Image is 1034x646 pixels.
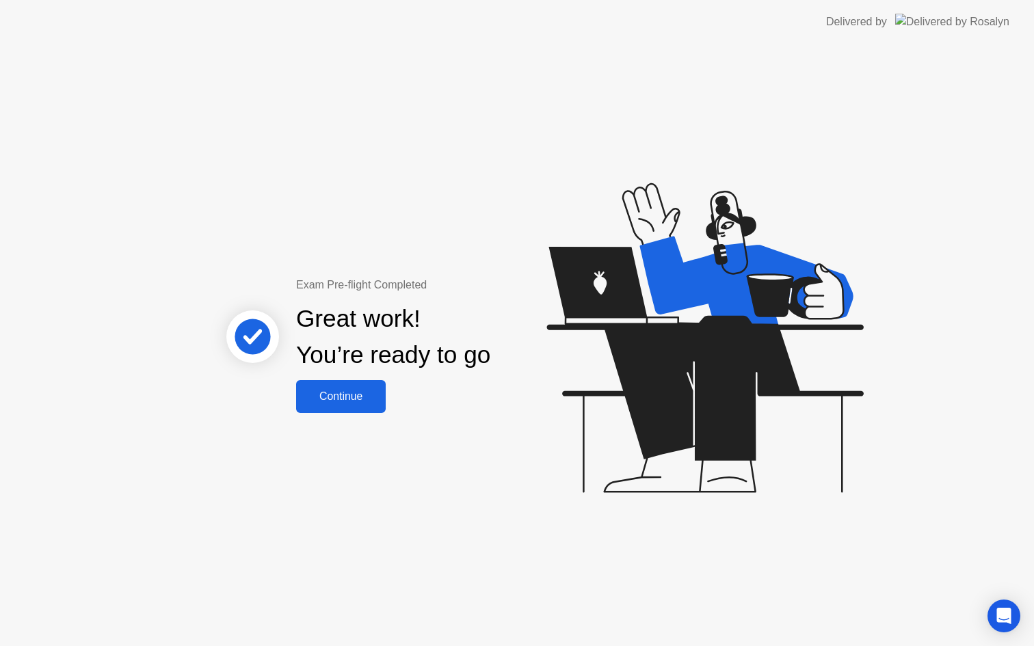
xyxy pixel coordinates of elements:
[895,14,1009,29] img: Delivered by Rosalyn
[300,390,382,403] div: Continue
[296,301,490,373] div: Great work! You’re ready to go
[296,380,386,413] button: Continue
[826,14,887,30] div: Delivered by
[987,600,1020,632] div: Open Intercom Messenger
[296,277,579,293] div: Exam Pre-flight Completed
